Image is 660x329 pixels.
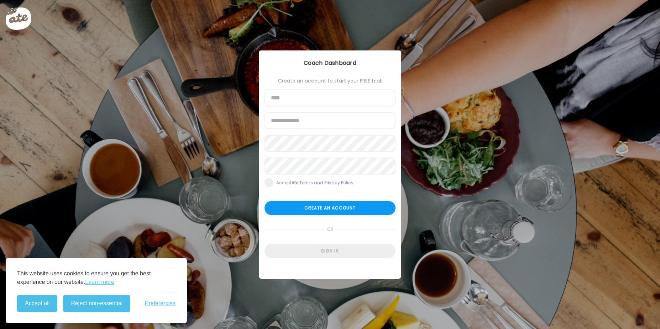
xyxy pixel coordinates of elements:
button: Accept all cookies [17,295,57,312]
div: Coach Dashboard [259,59,401,68]
span: or [324,222,336,237]
span: Preferences [145,300,176,307]
a: Terms and Privacy Policy [299,180,353,186]
div: Accept [276,180,353,186]
b: Ate [292,180,298,186]
div: Create an account [264,201,396,215]
div: Sign in [264,244,396,258]
a: Learn more [85,278,114,286]
div: Create an account to start your FREE trial: [264,78,396,84]
button: Toggle preferences [145,300,176,307]
button: Reject non-essential [63,295,130,312]
p: This website uses cookies to ensure you get the best experience on our website. [17,269,176,286]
